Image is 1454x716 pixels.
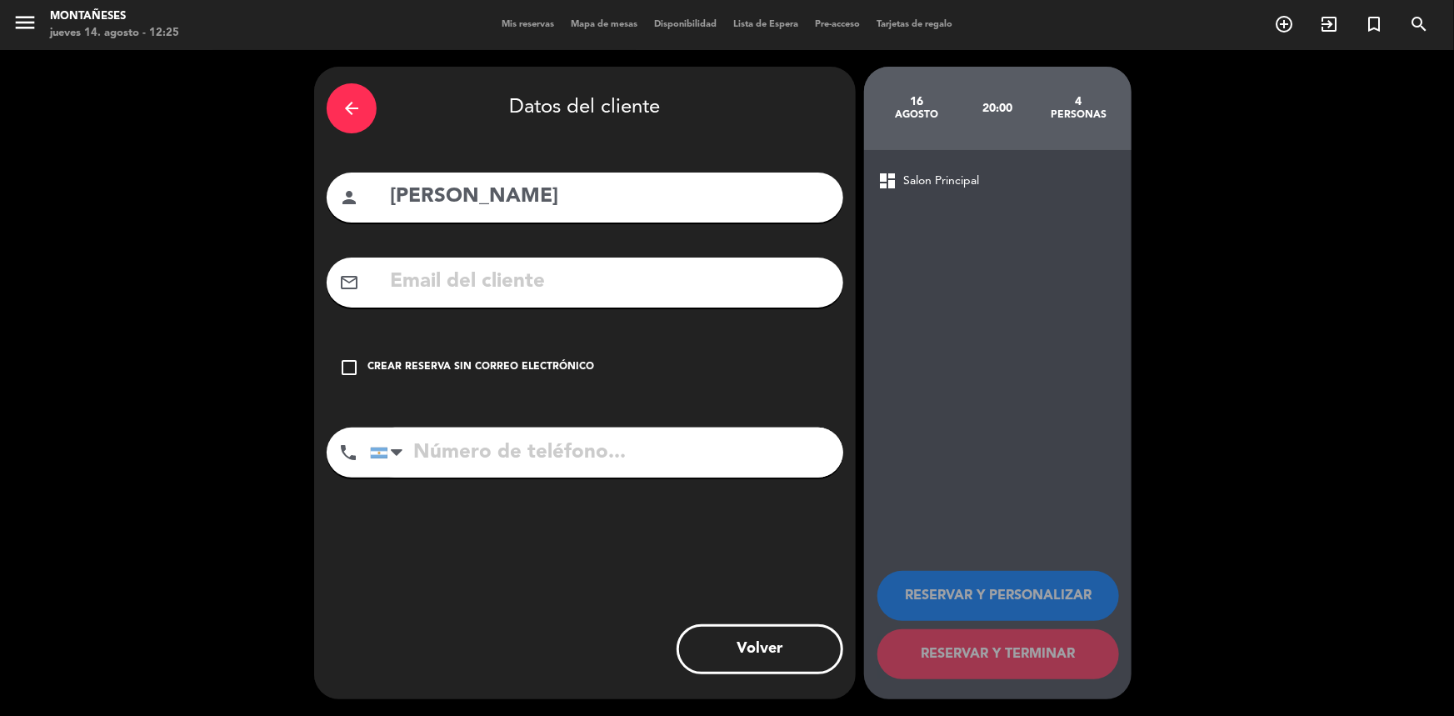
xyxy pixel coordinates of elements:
span: Pre-acceso [807,20,868,29]
i: check_box_outline_blank [339,358,359,378]
span: Tarjetas de regalo [868,20,961,29]
input: Número de teléfono... [370,428,843,478]
span: Lista de Espera [725,20,807,29]
i: mail_outline [339,273,359,293]
input: Email del cliente [388,265,831,299]
span: dashboard [877,171,897,191]
span: Mapa de mesas [562,20,646,29]
button: RESERVAR Y TERMINAR [877,629,1119,679]
div: 20:00 [957,79,1038,138]
span: Salon Principal [903,172,979,191]
div: Montañeses [50,8,179,25]
div: personas [1038,108,1119,122]
div: Argentina: +54 [371,428,409,477]
i: exit_to_app [1319,14,1339,34]
div: Crear reserva sin correo electrónico [367,359,594,376]
div: agosto [877,108,957,122]
div: Datos del cliente [327,79,843,138]
button: RESERVAR Y PERSONALIZAR [877,571,1119,621]
i: menu [12,10,37,35]
span: Mis reservas [493,20,562,29]
div: 16 [877,95,957,108]
i: search [1409,14,1429,34]
button: Volver [677,624,843,674]
div: jueves 14. agosto - 12:25 [50,25,179,42]
i: person [339,188,359,208]
input: Nombre del cliente [388,180,831,214]
i: arrow_back [342,98,362,118]
i: phone [338,443,358,463]
button: menu [12,10,37,41]
i: add_circle_outline [1274,14,1294,34]
span: Disponibilidad [646,20,725,29]
i: turned_in_not [1364,14,1384,34]
div: 4 [1038,95,1119,108]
